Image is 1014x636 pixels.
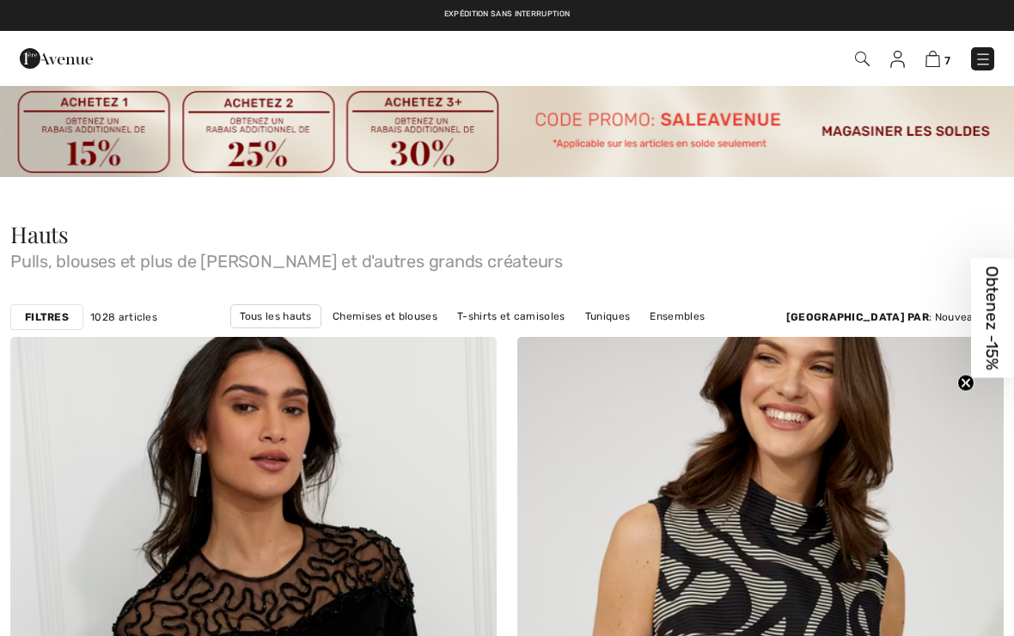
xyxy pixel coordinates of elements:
span: Obtenez -15% [983,266,1003,370]
img: Panier d'achat [925,51,940,67]
img: Mes infos [890,51,905,68]
a: Hauts noirs [477,328,553,351]
a: Hauts blancs [390,328,474,351]
button: Close teaser [957,375,974,392]
img: Recherche [855,52,870,66]
a: T-shirts et camisoles [449,305,573,327]
strong: Filtres [25,309,69,325]
a: Tous les hauts [230,304,321,328]
a: 7 [925,48,950,69]
span: 1028 articles [90,309,157,325]
a: Hauts [PERSON_NAME] [556,328,693,351]
span: 7 [944,54,950,67]
span: Pulls, blouses et plus de [PERSON_NAME] et d'autres grands créateurs [10,246,1004,270]
a: 1ère Avenue [20,49,93,65]
a: [PERSON_NAME] Hauts [251,328,388,351]
a: Chemises et blouses [324,305,446,327]
div: Obtenez -15%Close teaser [971,259,1014,378]
div: : Nouveautés [786,309,1004,325]
img: Menu [974,51,992,68]
span: Hauts [10,219,69,249]
a: Ensembles [641,305,713,327]
strong: [GEOGRAPHIC_DATA] par [786,311,929,323]
img: 1ère Avenue [20,41,93,76]
a: Tuniques [577,305,638,327]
